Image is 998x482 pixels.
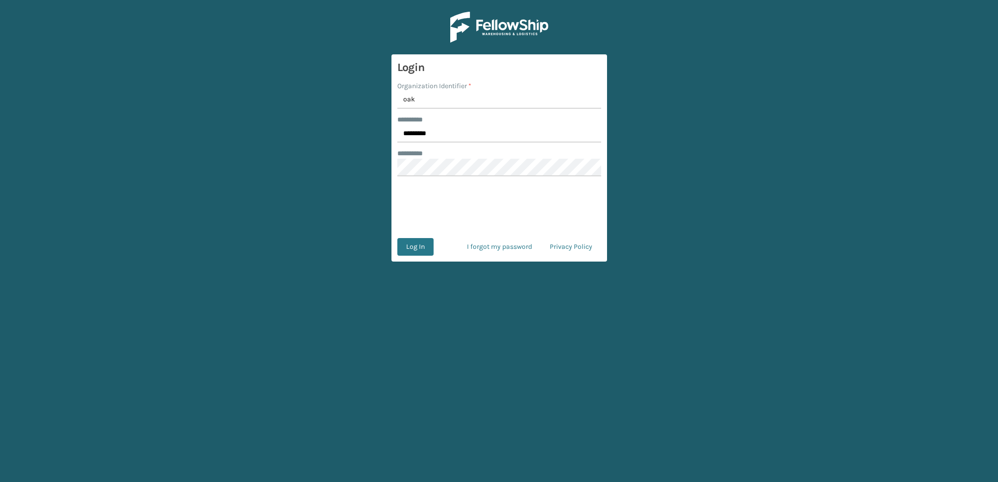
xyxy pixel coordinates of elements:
[541,238,601,256] a: Privacy Policy
[397,60,601,75] h3: Login
[397,81,471,91] label: Organization Identifier
[397,238,434,256] button: Log In
[450,12,548,43] img: Logo
[425,188,574,226] iframe: reCAPTCHA
[458,238,541,256] a: I forgot my password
